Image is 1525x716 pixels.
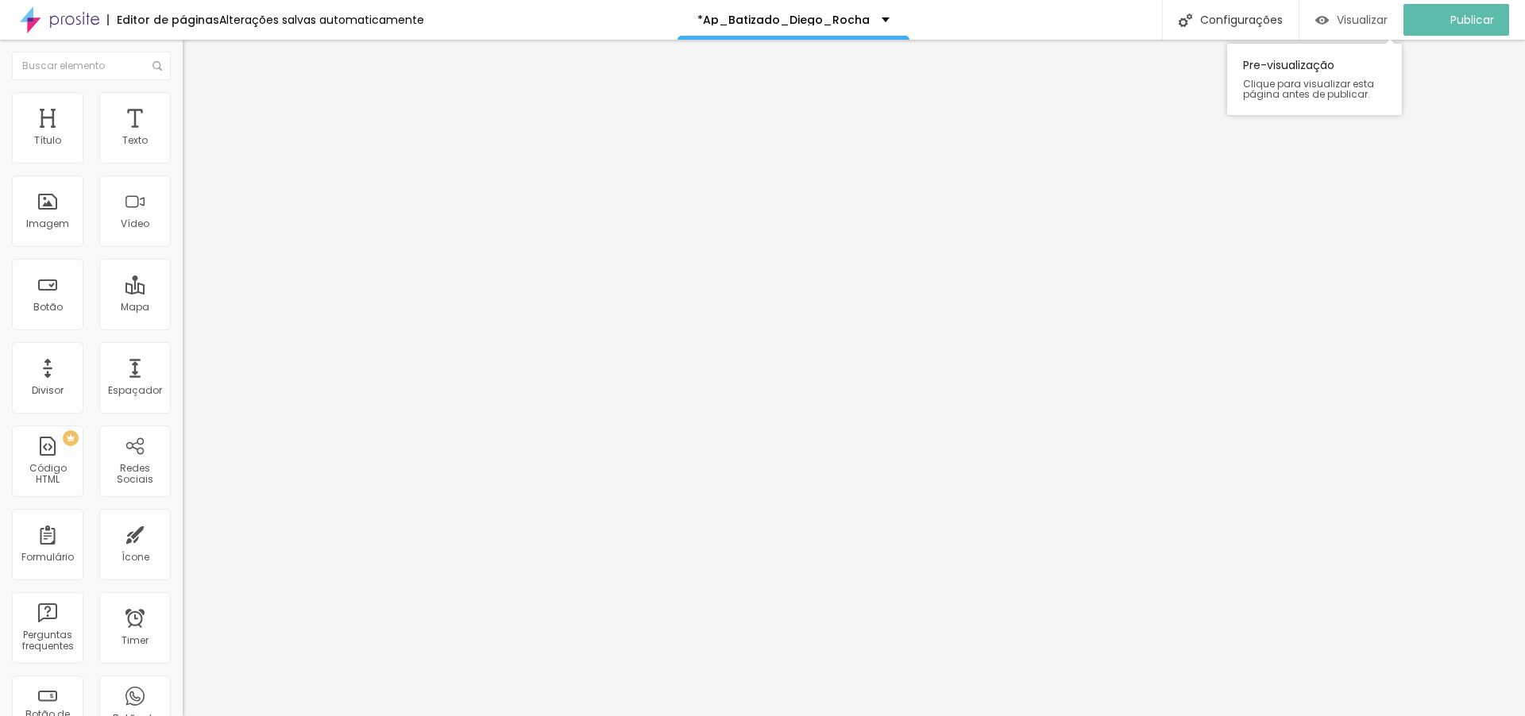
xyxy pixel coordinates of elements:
button: Visualizar [1299,4,1403,36]
div: Vídeo [121,218,149,229]
div: Formulário [21,552,74,563]
span: Publicar [1450,13,1494,26]
div: Redes Sociais [103,463,166,486]
div: Texto [122,135,148,146]
div: Ícone [122,552,149,563]
div: Alterações salvas automaticamente [219,14,424,25]
div: Botão [33,302,63,313]
div: Espaçador [108,385,162,396]
p: *Ap_Batizado_Diego_Rocha [697,14,870,25]
div: Título [34,135,61,146]
input: Buscar elemento [12,52,171,80]
span: Visualizar [1337,13,1388,26]
div: Divisor [32,385,64,396]
img: Icone [1179,13,1192,27]
img: view-1.svg [1315,13,1329,27]
div: Timer [122,635,149,646]
div: Mapa [121,302,149,313]
div: Pre-visualização [1227,44,1402,115]
div: Imagem [26,218,69,229]
div: Código HTML [16,463,79,486]
button: Publicar [1403,4,1509,36]
span: Clique para visualizar esta página antes de publicar. [1243,79,1386,99]
img: Icone [152,61,162,71]
div: Perguntas frequentes [16,629,79,652]
div: Editor de páginas [107,14,219,25]
iframe: Editor [183,40,1525,716]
